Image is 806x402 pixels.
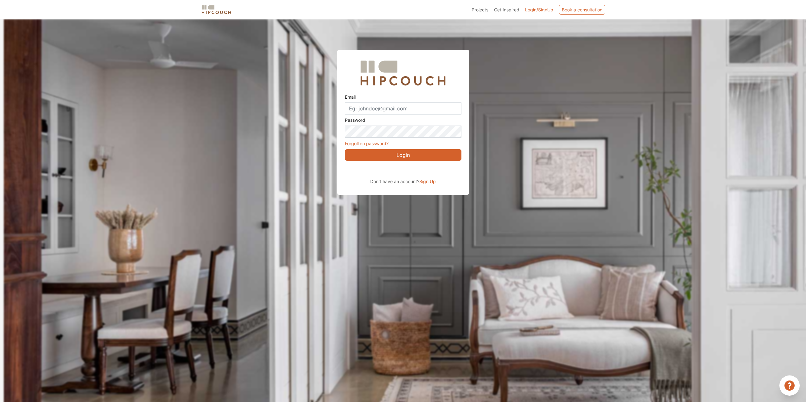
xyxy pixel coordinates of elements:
input: Eg: johndoe@gmail.com [345,102,461,114]
span: logo-horizontal.svg [200,3,232,17]
div: Book a consultation [559,5,605,15]
span: Get Inspired [494,7,519,12]
label: Password [345,114,365,126]
img: logo-horizontal.svg [200,4,232,15]
iframe: Sign in with Google Button [342,163,464,177]
span: Login/SignUp [525,7,553,12]
span: Don't have an account? [370,179,419,184]
label: Email [345,91,356,102]
span: Projects [472,7,488,12]
span: Sign Up [419,179,436,184]
button: Login [345,149,461,161]
img: Hipcouch Logo [357,57,448,89]
a: Forgotten password? [345,141,389,146]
